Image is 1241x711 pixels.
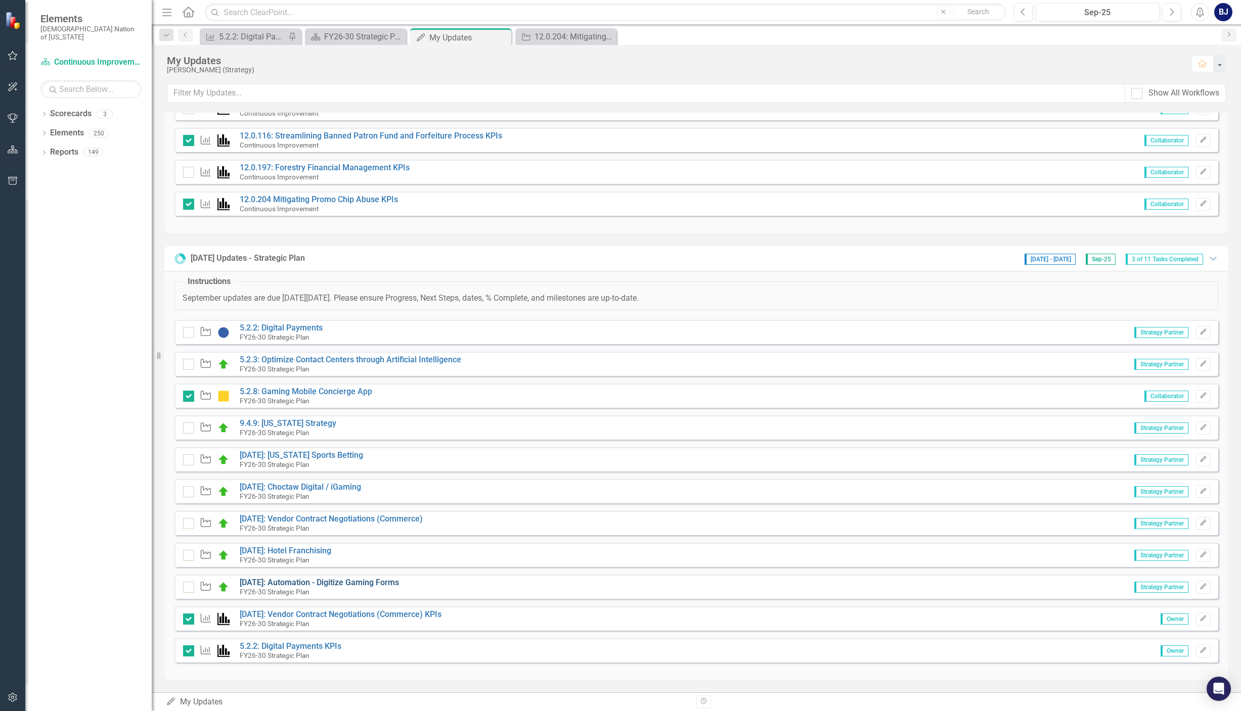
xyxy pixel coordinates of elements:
[240,195,398,204] a: 12.0.204 Mitigating Promo Chip Abuse KPIs
[1214,3,1232,21] button: BJ
[40,25,142,41] small: [DEMOGRAPHIC_DATA] Nation of [US_STATE]
[240,173,319,181] small: Continuous Improvement
[1039,7,1156,19] div: Sep-25
[1134,550,1188,561] span: Strategy Partner
[217,134,230,147] img: Performance Management
[240,418,336,428] a: 9.4.9: [US_STATE] Strategy
[89,129,109,137] div: 250
[183,293,1210,304] p: September updates are due [DATE][DATE]. Please ensure Progress, Next Steps, dates, % Complete, an...
[240,397,309,405] small: FY26-30 Strategic Plan
[1207,677,1231,701] div: Open Intercom Messenger
[97,110,113,118] div: 3
[240,492,309,500] small: FY26-30 Strategic Plan
[1134,359,1188,370] span: Strategy Partner
[324,30,404,43] div: FY26-30 Strategic Plan
[240,641,341,651] a: 5.2.2: Digital Payments KPIs
[5,12,23,29] img: ClearPoint Strategy
[40,57,142,68] a: Continuous Improvement
[83,148,103,157] div: 149
[40,13,142,25] span: Elements
[1161,613,1188,625] span: Owner
[967,8,989,16] span: Search
[205,4,1006,21] input: Search ClearPoint...
[1086,254,1116,265] span: Sep-25
[217,454,230,466] img: On Target
[217,358,230,370] img: On Target
[219,30,286,43] div: 5.2.2: Digital Payments KPIs
[1134,518,1188,529] span: Strategy Partner
[240,429,309,437] small: FY26-30 Strategic Plan
[240,333,309,341] small: FY26-30 Strategic Plan
[240,205,319,213] small: Continuous Improvement
[167,66,1181,74] div: [PERSON_NAME] (Strategy)
[191,253,305,264] div: [DATE] Updates - Strategic Plan
[240,609,441,619] a: [DATE]: Vendor Contract Negotiations (Commerce) KPIs
[240,131,502,140] a: 12.0.116: Streamlining Banned Patron Fund and Forfeiture Process KPIs
[240,556,309,564] small: FY26-30 Strategic Plan
[217,549,230,561] img: On Target
[217,645,230,657] img: Performance Management
[1144,167,1188,178] span: Collaborator
[217,517,230,530] img: On Target
[240,109,319,117] small: Continuous Improvement
[240,482,361,492] a: [DATE]: Choctaw Digital / iGaming
[240,323,323,333] a: 5.2.2: Digital Payments
[1025,254,1076,265] span: [DATE] - [DATE]
[217,486,230,498] img: On Target
[1036,3,1160,21] button: Sep-25
[217,198,230,210] img: Performance Management
[1144,135,1188,146] span: Collaborator
[240,524,309,532] small: FY26-30 Strategic Plan
[1161,645,1188,656] span: Owner
[217,390,230,402] img: Caution
[240,514,423,524] a: [DATE]: Vendor Contract Negotiations (Commerce)
[1148,87,1219,99] div: Show All Workflows
[1134,327,1188,338] span: Strategy Partner
[50,147,78,158] a: Reports
[217,166,230,178] img: Performance Management
[217,613,230,625] img: Performance Management
[240,578,399,587] a: [DATE]: Automation - Digitize Gaming Forms
[217,326,230,339] img: Not Started
[1134,582,1188,593] span: Strategy Partner
[240,365,309,373] small: FY26-30 Strategic Plan
[183,276,236,288] legend: Instructions
[240,546,331,555] a: [DATE]: Hotel Franchising
[240,588,309,596] small: FY26-30 Strategic Plan
[1144,391,1188,402] span: Collaborator
[40,80,142,98] input: Search Below...
[535,30,614,43] div: 12.0.204: Mitigating Promo Chip Abuse
[953,5,1004,19] button: Search
[1134,422,1188,434] span: Strategy Partner
[240,651,309,659] small: FY26-30 Strategic Plan
[217,581,230,593] img: On Target
[217,422,230,434] img: On Target
[50,108,92,120] a: Scorecards
[240,141,319,149] small: Continuous Improvement
[1134,454,1188,465] span: Strategy Partner
[429,31,509,44] div: My Updates
[307,30,404,43] a: FY26-30 Strategic Plan
[1126,254,1203,265] span: 3 of 11 Tasks Completed
[202,30,286,43] a: 5.2.2: Digital Payments KPIs
[1144,199,1188,210] span: Collaborator
[1134,486,1188,497] span: Strategy Partner
[518,30,614,43] a: 12.0.204: Mitigating Promo Chip Abuse
[240,163,410,172] a: 12.0.197: Forestry Financial Management KPIs
[240,620,309,628] small: FY26-30 Strategic Plan
[50,127,84,139] a: Elements
[240,387,372,396] a: 5.2.8: Gaming Mobile Concierge App
[240,355,461,364] a: 5.2.3: Optimize Contact Centers through Artificial Intelligence
[166,696,689,708] div: My Updates
[167,55,1181,66] div: My Updates
[240,460,309,468] small: FY26-30 Strategic Plan
[240,450,363,460] a: [DATE]: [US_STATE] Sports Betting
[167,84,1125,103] input: Filter My Updates...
